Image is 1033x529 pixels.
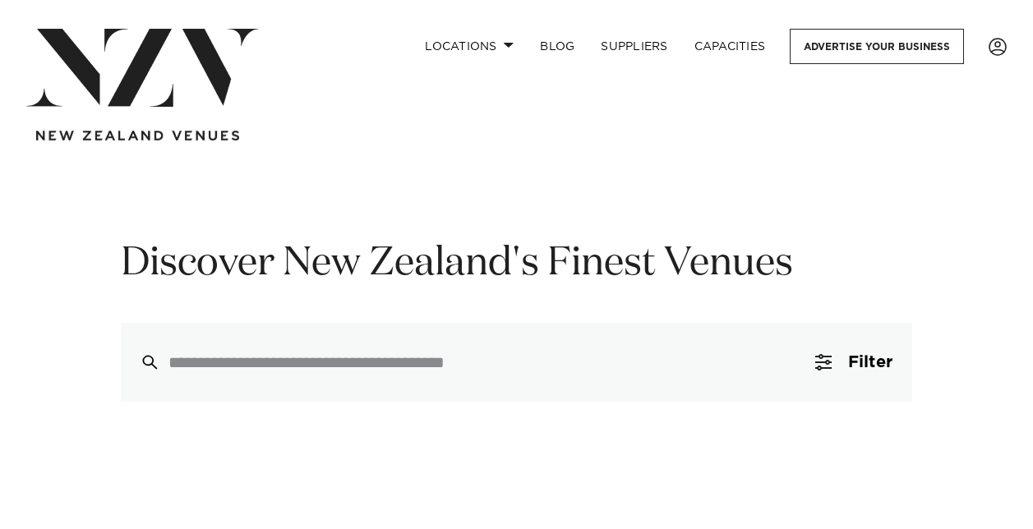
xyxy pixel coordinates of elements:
[412,29,527,64] a: Locations
[26,29,259,107] img: nzv-logo.png
[681,29,779,64] a: Capacities
[121,238,912,290] h1: Discover New Zealand's Finest Venues
[588,29,680,64] a: SUPPLIERS
[790,29,964,64] a: Advertise your business
[848,354,892,370] span: Filter
[796,323,912,402] button: Filter
[527,29,588,64] a: BLOG
[36,131,239,141] img: new-zealand-venues-text.png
